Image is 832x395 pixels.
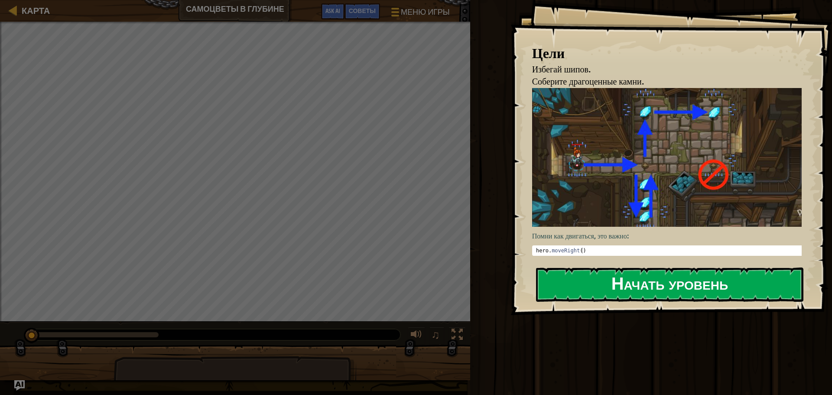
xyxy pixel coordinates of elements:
span: Меню игры [401,7,450,18]
button: Меню игры [384,3,455,24]
span: Соберите драгоценные камни. [532,75,644,87]
span: ♫ [431,328,440,341]
a: Карта [17,5,50,16]
button: Переключить полноэкранный режим [448,327,466,345]
button: Ask AI [321,3,344,20]
button: Регулировать громкость [408,327,425,345]
li: Избегай шипов. [521,63,799,76]
button: Начать уровень [536,268,803,302]
li: Соберите драгоценные камни. [521,75,799,88]
span: Карта [22,5,50,16]
div: Цели [532,43,802,63]
img: Gems in the deep [532,88,808,227]
button: Ask AI [14,380,25,391]
p: Помни как двигаться, это важно: [532,231,808,241]
span: Избегай шипов. [532,63,591,75]
span: Ask AI [325,7,340,15]
button: ♫ [429,327,444,345]
span: Советы [349,7,376,15]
